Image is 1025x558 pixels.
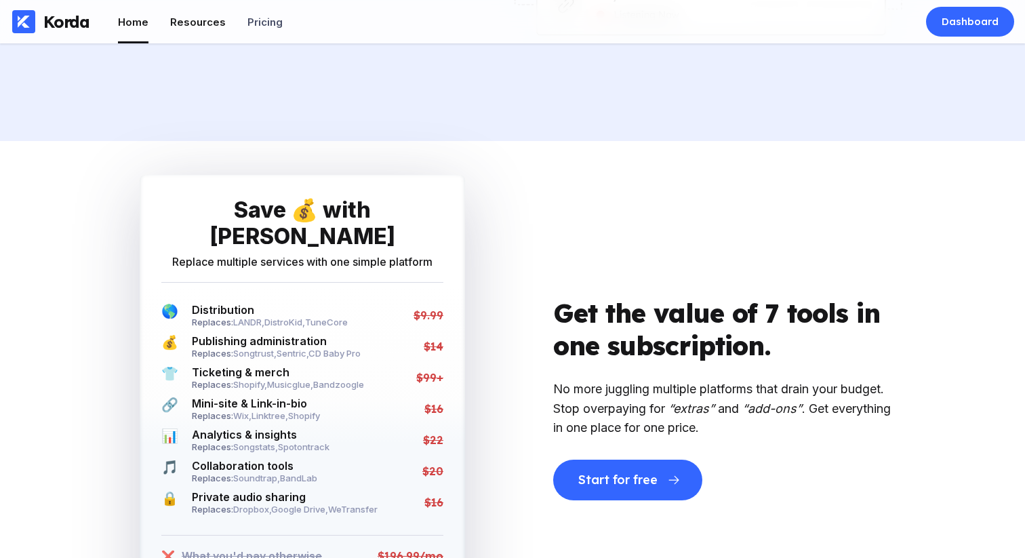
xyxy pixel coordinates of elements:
[161,428,178,452] span: 📊
[233,473,280,483] a: Soundtrap,
[277,348,308,359] span: Sentric ,
[267,379,313,390] span: Musicglue ,
[192,490,378,504] div: Private audio sharing
[247,16,283,28] div: Pricing
[233,410,252,421] span: Wix ,
[161,303,178,327] span: 🌎
[313,379,364,390] a: Bandzoogle
[553,380,892,438] div: No more juggling multiple platforms that drain your budget. Stop overpaying for and . Get everyth...
[161,365,178,390] span: 👕
[233,348,277,359] a: Songtrust,
[192,317,233,327] span: Replaces:
[424,496,443,509] div: $16
[192,348,233,359] span: Replaces:
[277,348,308,359] a: Sentric,
[233,379,267,390] span: Shopify ,
[252,410,288,421] a: Linktree,
[192,473,233,483] span: Replaces:
[161,334,178,359] span: 💰
[233,379,267,390] a: Shopify,
[192,410,233,421] span: Replaces:
[578,473,658,487] div: Start for free
[553,462,702,475] a: Start for free
[553,460,702,500] button: Start for free
[308,348,361,359] a: CD Baby Pro
[267,379,313,390] a: Musicglue,
[170,16,226,28] div: Resources
[192,428,329,441] div: Analytics & insights
[280,473,317,483] a: BandLab
[161,459,178,483] span: 🎵
[328,504,378,515] a: WeTransfer
[271,504,328,515] span: Google Drive ,
[192,441,233,452] span: Replaces:
[271,504,328,515] a: Google Drive,
[742,401,802,416] q: add-ons
[233,317,264,327] a: LANDR,
[553,297,892,362] div: Get the value of 7 tools in one subscription.
[424,340,443,353] div: $14
[233,504,271,515] span: Dropbox ,
[118,16,148,28] div: Home
[192,459,317,473] div: Collaboration tools
[233,473,280,483] span: Soundtrap ,
[252,410,288,421] span: Linktree ,
[422,464,443,478] div: $20
[233,348,277,359] span: Songtrust ,
[414,308,443,322] div: $9.99
[192,504,233,515] span: Replaces:
[926,7,1014,37] a: Dashboard
[192,334,361,348] div: Publishing administration
[161,397,178,421] span: 🔗
[942,15,999,28] div: Dashboard
[192,365,364,379] div: Ticketing & merch
[43,12,89,32] div: Korda
[161,197,443,250] div: Save 💰 with [PERSON_NAME]
[233,504,271,515] a: Dropbox,
[172,255,433,268] div: Replace multiple services with one simple platform
[416,371,443,384] div: $99+
[233,410,252,421] a: Wix,
[264,317,305,327] span: DistroKid ,
[264,317,305,327] a: DistroKid,
[192,379,233,390] span: Replaces:
[423,433,443,447] div: $22
[288,410,320,421] a: Shopify
[161,490,178,515] span: 🔒
[668,401,715,416] q: extras
[192,397,320,410] div: Mini-site & Link-in-bio
[192,303,348,317] div: Distribution
[233,441,278,452] a: Songstats,
[233,317,264,327] span: LANDR ,
[278,441,329,452] a: Spotontrack
[233,441,278,452] span: Songstats ,
[424,402,443,416] div: $16
[305,317,348,327] a: TuneCore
